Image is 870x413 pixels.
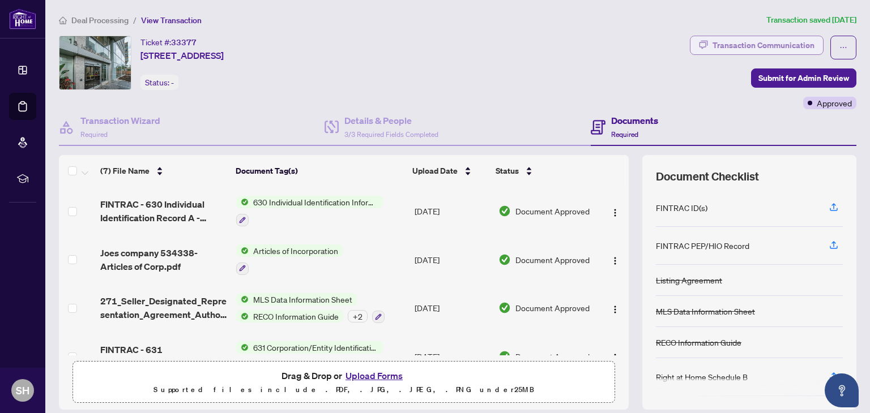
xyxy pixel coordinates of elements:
[100,343,227,370] span: FINTRAC - 631 Corporate_Entity Identification Mandatory B - PropTx-OREA_[DATE] 20_52_03.pdf
[656,169,759,184] span: Document Checklist
[496,165,519,177] span: Status
[236,196,249,208] img: Status Icon
[606,202,624,220] button: Logo
[236,341,249,354] img: Status Icon
[249,310,343,322] span: RECO Information Guide
[606,299,624,317] button: Logo
[606,251,624,269] button: Logo
[140,49,224,62] span: [STREET_ADDRESS]
[73,362,615,403] span: Drag & Drop orUpload FormsSupported files include .PDF, .JPG, .JPEG, .PNG under25MB
[231,155,408,187] th: Document Tag(s)
[656,336,741,349] div: RECO Information Guide
[656,239,749,252] div: FINTRAC PEP/HIO Record
[100,197,227,225] span: FINTRAC - 630 Individual Identification Record A - PropTx-OREA_[DATE] 17_32_29.pdf
[59,36,131,89] img: IMG-C12122513_1.jpg
[100,294,227,321] span: 271_Seller_Designated_Representation_Agreement_Authority_to_Offer_for_Sale_-_PropTx-[PERSON_NAME]...
[236,341,383,372] button: Status Icon631 Corporation/Entity Identification InformationRecord
[96,155,231,187] th: (7) File Name
[59,16,67,24] span: home
[236,196,383,226] button: Status Icon630 Individual Identification Information Record
[817,97,852,109] span: Approved
[515,302,590,314] span: Document Approved
[236,293,249,306] img: Status Icon
[611,208,620,217] img: Logo
[348,310,368,322] div: + 2
[611,114,658,127] h4: Documents
[236,244,249,257] img: Status Icon
[410,332,494,381] td: [DATE]
[515,205,590,217] span: Document Approved
[656,371,748,383] div: Right at Home Schedule B
[236,293,385,324] button: Status IconMLS Data Information SheetStatus IconRECO Information Guide+2
[236,244,343,275] button: Status IconArticles of Incorporation
[282,368,406,383] span: Drag & Drop or
[498,253,511,266] img: Document Status
[344,130,438,139] span: 3/3 Required Fields Completed
[410,284,494,333] td: [DATE]
[80,383,608,397] p: Supported files include .PDF, .JPG, .JPEG, .PNG under 25 MB
[498,350,511,363] img: Document Status
[9,8,36,29] img: logo
[410,187,494,235] td: [DATE]
[839,44,847,51] span: ellipsis
[100,165,150,177] span: (7) File Name
[515,253,590,266] span: Document Approved
[611,256,620,265] img: Logo
[611,305,620,314] img: Logo
[656,305,755,317] div: MLS Data Information Sheet
[71,15,129,25] span: Deal Processing
[344,114,438,127] h4: Details & People
[611,130,638,139] span: Required
[606,347,624,365] button: Logo
[249,293,357,306] span: MLS Data Information Sheet
[751,68,856,88] button: Submit for Admin Review
[140,36,197,49] div: Ticket #:
[713,36,814,54] div: Transaction Communication
[171,37,197,48] span: 33377
[766,14,856,27] article: Transaction saved [DATE]
[410,235,494,284] td: [DATE]
[141,15,202,25] span: View Transaction
[491,155,595,187] th: Status
[611,353,620,362] img: Logo
[80,130,108,139] span: Required
[515,350,590,363] span: Document Approved
[249,196,383,208] span: 630 Individual Identification Information Record
[140,75,178,90] div: Status:
[249,341,383,354] span: 631 Corporation/Entity Identification InformationRecord
[80,114,160,127] h4: Transaction Wizard
[498,302,511,314] img: Document Status
[656,274,722,286] div: Listing Agreement
[825,373,859,407] button: Open asap
[133,14,137,27] li: /
[408,155,491,187] th: Upload Date
[249,244,343,257] span: Articles of Incorporation
[171,78,174,88] span: -
[498,205,511,217] img: Document Status
[412,165,458,177] span: Upload Date
[690,36,824,55] button: Transaction Communication
[758,69,849,87] span: Submit for Admin Review
[236,310,249,322] img: Status Icon
[16,382,29,398] span: SH
[100,246,227,273] span: Joes company 534338-Articles of Corp.pdf
[656,201,707,214] div: FINTRAC ID(s)
[342,368,406,383] button: Upload Forms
